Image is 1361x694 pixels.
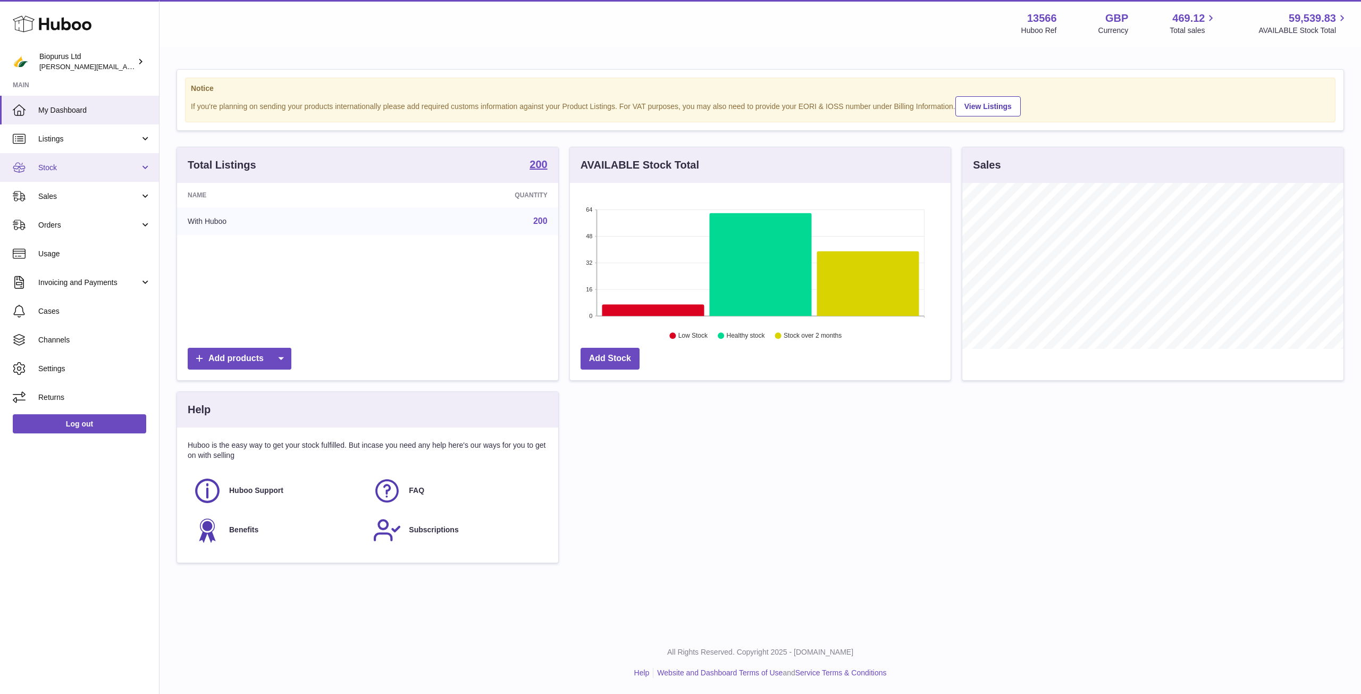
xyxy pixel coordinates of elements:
strong: GBP [1105,11,1128,26]
text: 64 [586,206,592,213]
text: Healthy stock [726,332,765,340]
a: 200 [533,216,548,225]
div: Huboo Ref [1021,26,1057,36]
span: FAQ [409,486,424,496]
span: Returns [38,392,151,403]
text: Low Stock [678,332,708,340]
strong: 200 [530,159,547,170]
h3: Sales [973,158,1001,172]
span: AVAILABLE Stock Total [1258,26,1348,36]
a: Service Terms & Conditions [795,668,887,677]
span: Subscriptions [409,525,458,535]
text: 0 [589,313,592,319]
a: View Listings [955,96,1021,116]
span: Orders [38,220,140,230]
text: Stock over 2 months [784,332,842,340]
span: Benefits [229,525,258,535]
a: FAQ [373,476,542,505]
span: Listings [38,134,140,144]
a: Website and Dashboard Terms of Use [657,668,783,677]
a: Benefits [193,516,362,545]
a: 59,539.83 AVAILABLE Stock Total [1258,11,1348,36]
text: 32 [586,260,592,266]
span: Cases [38,306,151,316]
strong: 13566 [1027,11,1057,26]
a: Log out [13,414,146,433]
p: All Rights Reserved. Copyright 2025 - [DOMAIN_NAME] [168,647,1352,657]
span: 469.12 [1172,11,1205,26]
a: Help [634,668,650,677]
span: [PERSON_NAME][EMAIL_ADDRESS][DOMAIN_NAME] [39,62,213,71]
span: Sales [38,191,140,202]
a: 469.12 Total sales [1170,11,1217,36]
h3: Total Listings [188,158,256,172]
img: peter@biopurus.co.uk [13,54,29,70]
h3: AVAILABLE Stock Total [581,158,699,172]
span: Huboo Support [229,486,283,496]
a: Subscriptions [373,516,542,545]
a: Add Stock [581,348,640,370]
span: Invoicing and Payments [38,278,140,288]
text: 16 [586,286,592,292]
strong: Notice [191,83,1330,94]
a: Add products [188,348,291,370]
span: Total sales [1170,26,1217,36]
td: With Huboo [177,207,378,235]
div: Biopurus Ltd [39,52,135,72]
th: Name [177,183,378,207]
a: 200 [530,159,547,172]
span: Stock [38,163,140,173]
span: Settings [38,364,151,374]
a: Huboo Support [193,476,362,505]
div: If you're planning on sending your products internationally please add required customs informati... [191,95,1330,116]
span: 59,539.83 [1289,11,1336,26]
div: Currency [1098,26,1129,36]
span: Channels [38,335,151,345]
li: and [653,668,886,678]
span: My Dashboard [38,105,151,115]
th: Quantity [378,183,558,207]
span: Usage [38,249,151,259]
p: Huboo is the easy way to get your stock fulfilled. But incase you need any help here's our ways f... [188,440,548,461]
h3: Help [188,403,211,417]
text: 48 [586,233,592,239]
